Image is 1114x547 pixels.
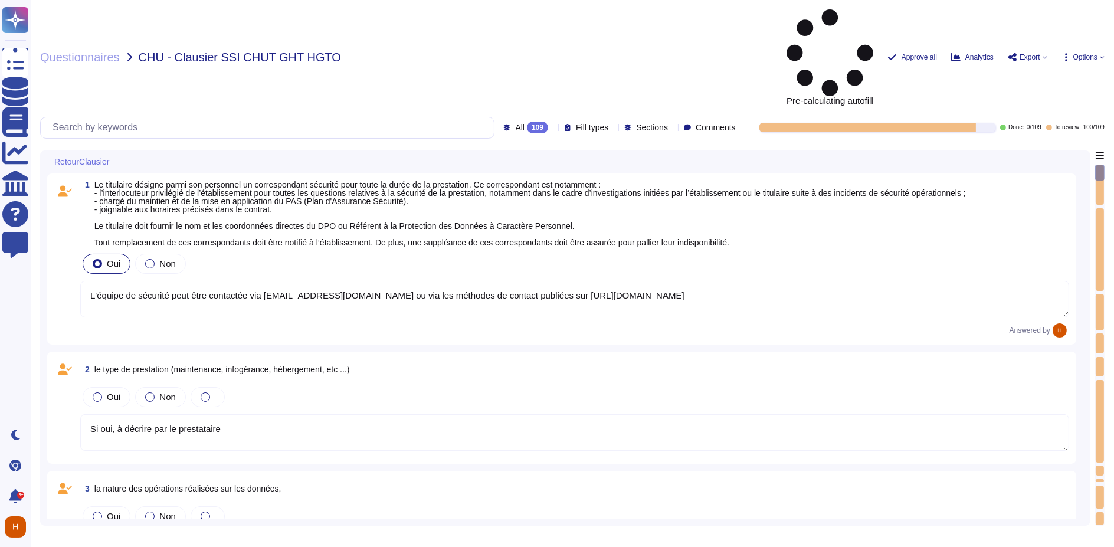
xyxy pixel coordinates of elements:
span: Analytics [965,54,994,61]
button: Analytics [951,53,994,62]
img: user [1053,323,1067,338]
textarea: L'équipe de sécurité peut être contactée via [EMAIL_ADDRESS][DOMAIN_NAME] ou via les méthodes de ... [80,281,1069,317]
span: Sections [636,123,668,132]
input: Search by keywords [47,117,494,138]
span: Pre-calculating autofill [787,9,873,105]
span: Non [159,258,176,268]
span: Approve all [902,54,937,61]
div: 109 [527,122,548,133]
span: la nature des opérations réalisées sur les données, [94,484,281,493]
img: user [5,516,26,538]
span: Answered by [1010,327,1050,334]
span: Options [1073,54,1097,61]
span: 0 / 109 [1027,125,1041,130]
span: Questionnaires [40,51,120,63]
span: le type de prestation (maintenance, infogérance, hébergement, etc ...) [94,365,350,374]
textarea: Si oui, à décrire par le prestataire [80,414,1069,451]
span: Fill types [576,123,608,132]
span: Oui [107,392,120,402]
span: Non [159,392,176,402]
span: 3 [80,484,90,493]
span: Oui [107,258,120,268]
span: 1 [80,181,90,189]
span: Le titulaire désigne parmi son personnel un correspondant sécurité pour toute la durée de la pres... [94,180,966,247]
span: 2 [80,365,90,374]
span: Oui [107,511,120,521]
span: RetourClausier [54,158,109,166]
span: All [515,123,525,132]
button: user [2,514,34,540]
button: Approve all [887,53,937,62]
span: To review: [1054,125,1081,130]
span: Done: [1008,125,1024,130]
span: 100 / 109 [1083,125,1105,130]
div: 9+ [17,492,24,499]
span: Export [1020,54,1040,61]
span: Comments [696,123,736,132]
span: CHU - Clausier SSI CHUT GHT HGTO [139,51,341,63]
span: Non [159,511,176,521]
